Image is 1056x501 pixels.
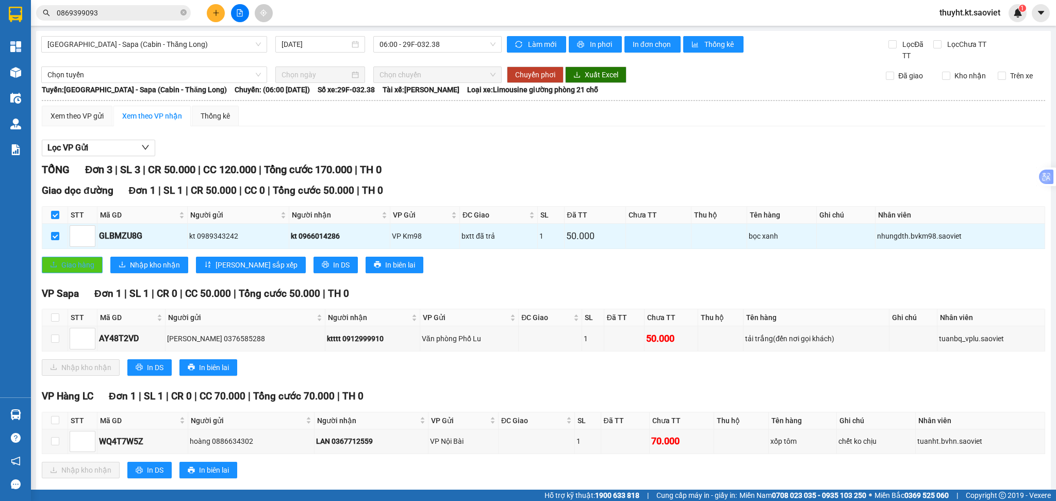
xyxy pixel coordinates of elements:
[769,412,837,429] th: Tên hàng
[190,436,313,447] div: hoàng 0886634302
[168,312,315,323] span: Người gửi
[291,230,388,242] div: kt 0966014286
[838,436,914,447] div: chết ko chịu
[317,415,418,426] span: Người nhận
[282,39,349,50] input: 12/09/2025
[47,37,261,52] span: Hà Nội - Sapa (Cabin - Thăng Long)
[539,230,563,242] div: 1
[99,435,186,448] div: WQ4T7W5Z
[260,9,267,16] span: aim
[385,259,415,271] span: In biên lai
[100,415,177,426] span: Mã GD
[1020,5,1024,12] span: 1
[1019,5,1026,12] sup: 1
[877,230,1043,242] div: nhungdth.bvkm98.saoviet
[43,9,50,16] span: search
[633,39,672,50] span: In đơn chọn
[120,163,140,176] span: SL 3
[11,479,21,489] span: message
[501,415,564,426] span: ĐC Giao
[292,209,379,221] span: Người nhận
[327,333,418,344] div: ktttt 0912999910
[99,332,163,345] div: AY48T2VD
[273,185,354,196] span: Tổng cước 50.000
[127,359,172,376] button: printerIn DS
[136,466,143,475] span: printer
[323,288,325,299] span: |
[950,70,990,81] span: Kho nhận
[194,390,197,402] span: |
[203,163,256,176] span: CC 120.000
[507,36,566,53] button: syncLàm mới
[328,288,349,299] span: TH 0
[383,84,459,95] span: Tài xế: [PERSON_NAME]
[390,224,460,248] td: VP Km98
[166,390,169,402] span: |
[337,390,340,402] span: |
[248,390,251,402] span: |
[143,163,145,176] span: |
[360,163,382,176] span: TH 0
[704,39,735,50] span: Thống kê
[837,412,916,429] th: Ghi chú
[239,288,320,299] span: Tổng cước 50.000
[943,39,988,50] span: Lọc Chưa TT
[144,390,163,402] span: SL 1
[188,363,195,372] span: printer
[379,37,496,52] span: 06:00 - 29F-032.38
[423,312,508,323] span: VP Gửi
[42,390,93,402] span: VP Hàng LC
[626,207,691,224] th: Chưa TT
[11,456,21,466] span: notification
[147,464,163,476] span: In DS
[163,185,183,196] span: SL 1
[57,7,178,19] input: Tìm tên, số ĐT hoặc mã đơn
[744,309,889,326] th: Tên hàng
[97,326,166,351] td: AY48T2VD
[366,257,423,273] button: printerIn biên lai
[428,429,499,454] td: VP Nội Bài
[115,163,118,176] span: |
[109,390,136,402] span: Đơn 1
[749,230,815,242] div: bọc xanh
[68,412,97,429] th: STT
[392,230,458,242] div: VP Km98
[180,288,183,299] span: |
[584,333,602,344] div: 1
[714,412,769,429] th: Thu hộ
[231,4,249,22] button: file-add
[42,163,70,176] span: TỔNG
[189,230,287,242] div: kt 0989343242
[1013,8,1022,18] img: icon-new-feature
[200,390,245,402] span: CC 70.000
[196,257,306,273] button: sort-ascending[PERSON_NAME] sắp xếp
[179,359,237,376] button: printerIn biên lai
[94,288,122,299] span: Đơn 1
[683,36,744,53] button: bar-chartThống kê
[889,309,937,326] th: Ghi chú
[207,4,225,22] button: plus
[198,163,201,176] span: |
[322,261,329,269] span: printer
[916,412,1045,429] th: Nhân viên
[100,209,177,221] span: Mã GD
[577,41,586,49] span: printer
[601,412,650,429] th: Đã TT
[313,257,358,273] button: printerIn DS
[99,229,186,242] div: GLBMZU8G
[569,36,622,53] button: printerIn phơi
[869,493,872,497] span: ⚪️
[51,110,104,122] div: Xem theo VP gửi
[698,309,744,326] th: Thu hộ
[180,8,187,18] span: close-circle
[362,185,383,196] span: TH 0
[316,436,426,447] div: LAN 0367712559
[647,490,649,501] span: |
[264,163,352,176] span: Tổng cước 170.000
[747,207,817,224] th: Tên hàng
[234,288,236,299] span: |
[188,466,195,475] span: printer
[745,333,887,344] div: tải trắng(đến nơi gọi khách)
[185,288,231,299] span: CC 50.000
[124,288,127,299] span: |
